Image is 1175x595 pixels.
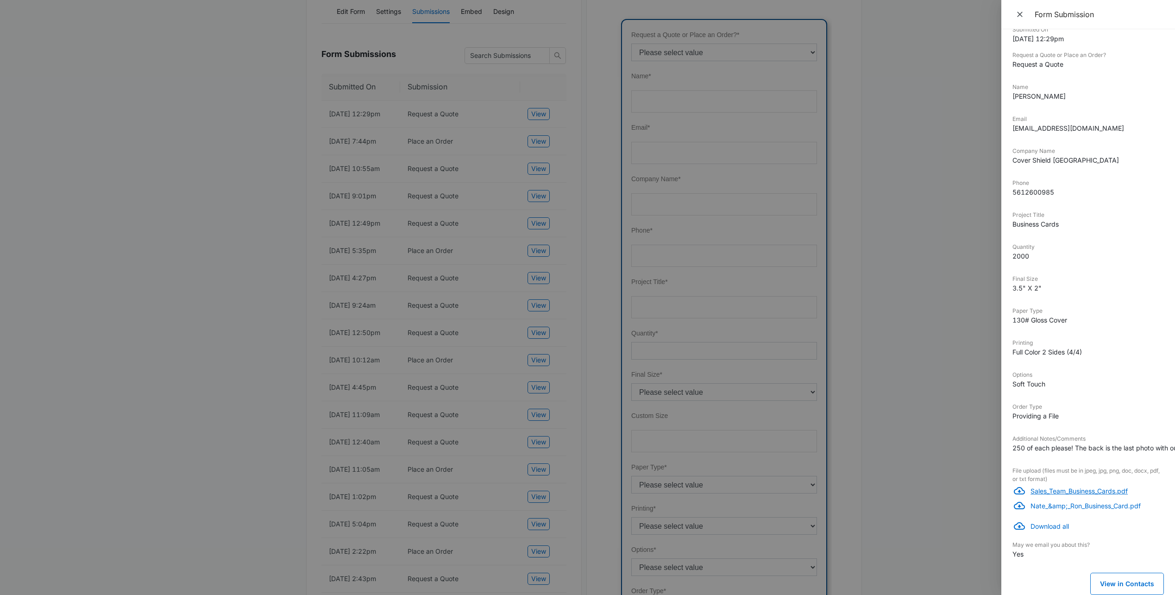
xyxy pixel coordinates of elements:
[1030,521,1164,531] p: Download all
[15,356,43,364] span: Final Size
[1012,25,1164,34] dt: Submitted On
[15,315,39,323] span: Quantity
[1012,339,1164,347] dt: Printing
[1012,483,1164,498] a: DownloadSales_Team_Business_Cards.pdf
[1012,187,1164,197] dd: 5612600985
[1012,211,1164,219] dt: Project Title
[1012,467,1164,483] dt: File upload (files must be in jpeg, jpg, png, doc, docx, pdf, or txt format)
[1012,403,1164,411] dt: Order Type
[15,490,37,498] span: Printing
[1012,483,1030,498] button: Download
[15,449,48,456] span: Paper Type
[1090,573,1164,595] button: View in Contacts
[1030,501,1164,511] p: Nate_&amp;_Ron_Business_Card.pdf
[1012,155,1164,165] dd: Cover Shield [GEOGRAPHIC_DATA]
[1012,519,1164,533] a: DownloadDownload all
[1012,251,1164,261] dd: 2000
[15,17,120,24] span: Request a Quote or Place an Order?
[1012,179,1164,187] dt: Phone
[1012,83,1164,91] dt: Name
[1012,371,1164,379] dt: Options
[1012,123,1164,133] dd: [EMAIL_ADDRESS][DOMAIN_NAME]
[1012,315,1164,325] dd: 130# Gloss Cover
[15,264,49,271] span: Project Title
[1015,8,1026,21] span: Close
[15,58,32,65] span: Name
[1012,115,1164,123] dt: Email
[15,398,51,405] span: Custom Size
[1035,9,1164,19] div: Form Submission
[1012,379,1164,389] dd: Soft Touch
[1012,219,1164,229] dd: Business Cards
[1012,443,1164,453] dd: 250 of each please! The back is the last photo with our logo and quote.
[1012,147,1164,155] dt: Company Name
[1012,275,1164,283] dt: Final Size
[15,573,47,580] span: Order Type
[15,212,33,220] span: Phone
[1012,51,1164,59] dt: Request a Quote or Place an Order?
[1012,347,1164,357] dd: Full Color 2 Sides (4/4)
[15,109,31,117] span: Email
[1012,283,1164,293] dd: 3.5" X 2"
[1012,549,1164,559] dd: Yes
[15,532,37,539] span: Options
[15,161,62,168] span: Company Name
[1012,498,1164,513] a: DownloadNate_&amp;_Ron_Business_Card.pdf
[1012,7,1029,21] button: Close
[1012,307,1164,315] dt: Paper Type
[1012,435,1164,443] dt: Additional Notes/Comments
[1012,541,1164,549] dt: May we email you about this?
[1012,243,1164,251] dt: Quantity
[1012,34,1164,44] dd: [DATE] 12:29pm
[1030,486,1164,496] p: Sales_Team_Business_Cards.pdf
[1012,59,1164,69] dd: Request a Quote
[1012,411,1164,421] dd: Providing a File
[1012,498,1030,513] button: Download
[1012,519,1030,533] button: Download
[1012,91,1164,101] dd: [PERSON_NAME]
